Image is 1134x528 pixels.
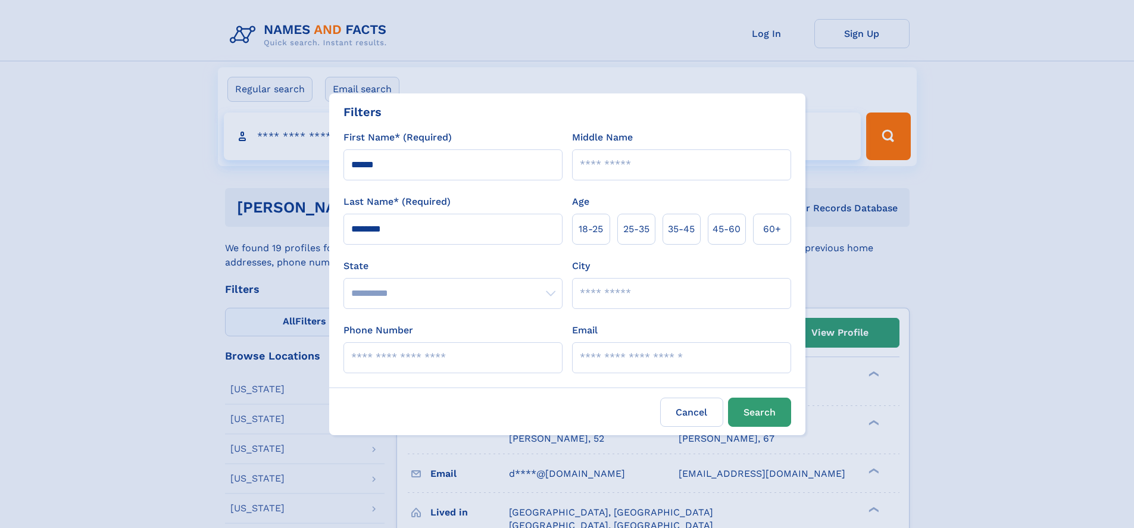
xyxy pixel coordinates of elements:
label: First Name* (Required) [343,130,452,145]
button: Search [728,398,791,427]
span: 25‑35 [623,222,649,236]
label: Email [572,323,598,338]
label: City [572,259,590,273]
label: Last Name* (Required) [343,195,451,209]
div: Filters [343,103,382,121]
span: 18‑25 [579,222,603,236]
label: Cancel [660,398,723,427]
span: 60+ [763,222,781,236]
label: Age [572,195,589,209]
label: State [343,259,563,273]
label: Middle Name [572,130,633,145]
label: Phone Number [343,323,413,338]
span: 45‑60 [713,222,741,236]
span: 35‑45 [668,222,695,236]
